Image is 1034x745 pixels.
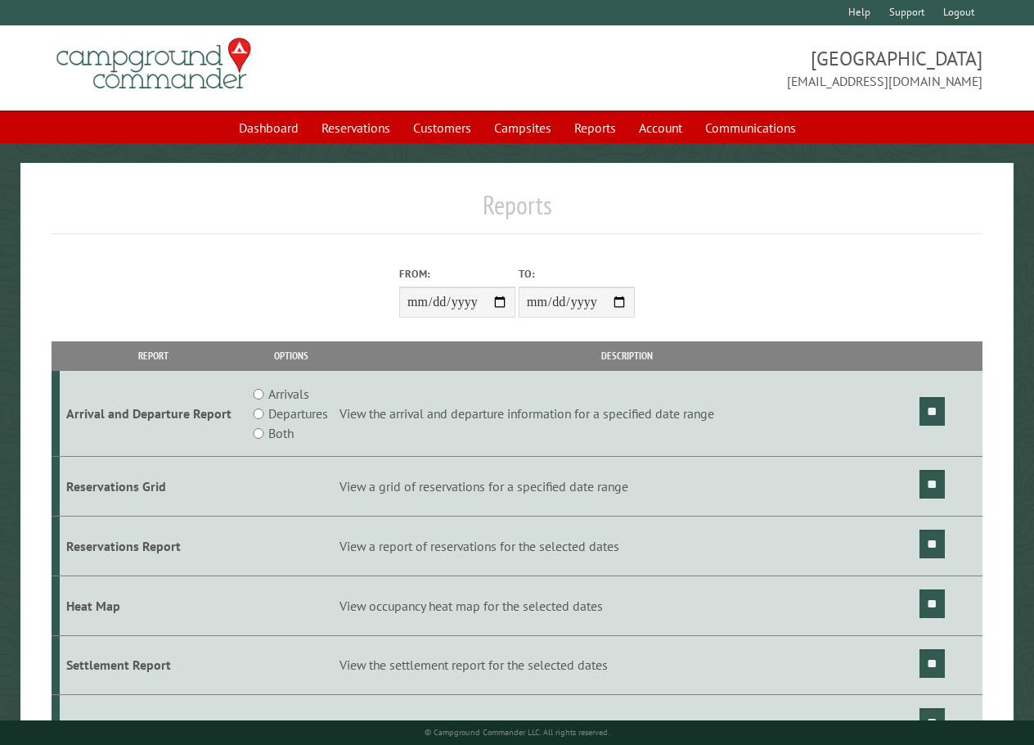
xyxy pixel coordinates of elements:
[246,341,337,370] th: Options
[60,576,246,635] td: Heat Map
[484,112,561,143] a: Campsites
[60,635,246,695] td: Settlement Report
[564,112,626,143] a: Reports
[337,635,917,695] td: View the settlement report for the selected dates
[517,45,982,91] span: [GEOGRAPHIC_DATA] [EMAIL_ADDRESS][DOMAIN_NAME]
[337,576,917,635] td: View occupancy heat map for the selected dates
[337,516,917,576] td: View a report of reservations for the selected dates
[268,404,328,423] label: Departures
[337,341,917,370] th: Description
[52,189,982,234] h1: Reports
[60,516,246,576] td: Reservations Report
[337,371,917,457] td: View the arrival and departure information for a specified date range
[399,266,515,282] label: From:
[60,457,246,517] td: Reservations Grid
[519,266,635,282] label: To:
[52,32,256,96] img: Campground Commander
[629,112,692,143] a: Account
[337,457,917,517] td: View a grid of reservations for a specified date range
[403,112,481,143] a: Customers
[268,384,309,404] label: Arrivals
[229,112,308,143] a: Dashboard
[312,112,400,143] a: Reservations
[695,112,806,143] a: Communications
[425,727,609,738] small: © Campground Commander LLC. All rights reserved.
[60,371,246,457] td: Arrival and Departure Report
[60,341,246,370] th: Report
[268,423,294,443] label: Both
